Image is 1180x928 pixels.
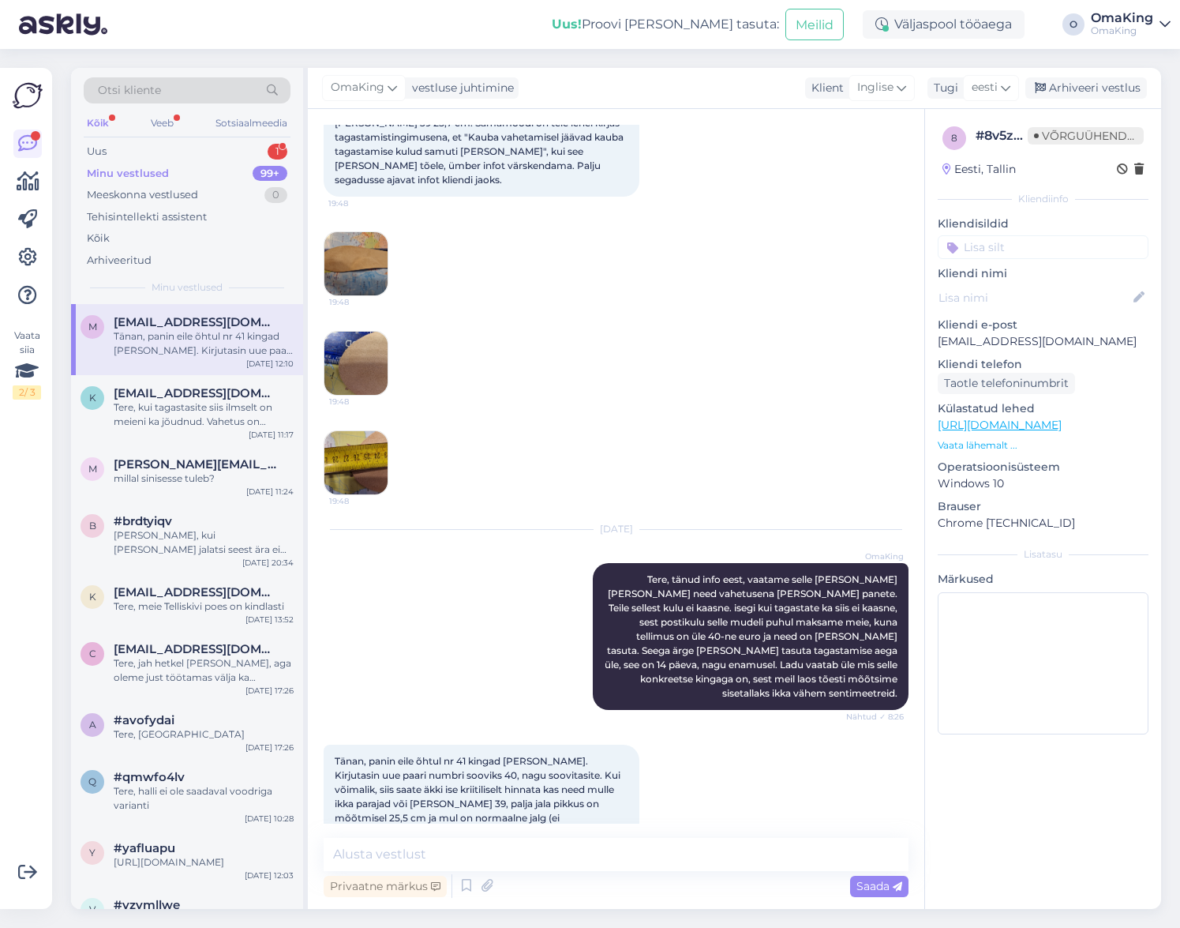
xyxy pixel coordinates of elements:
font: Tere, meie Telliskivi poes on kindlasti [114,600,284,612]
font: Meilid [796,17,833,32]
a: [URL][DOMAIN_NAME] [938,418,1062,432]
span: kirsti.tihho@gmail.com [114,585,278,599]
font: Minu vestlused [152,281,223,293]
font: [DATE] 12:10 [246,359,294,369]
font: Kliendi e-post [938,317,1017,332]
font: OmaKing [1091,10,1153,25]
font: c [89,648,96,659]
font: [URL][DOMAIN_NAME] [114,856,224,868]
font: eesti [972,80,998,94]
font: [DATE] 17:26 [245,742,294,753]
font: #avofydai [114,712,174,727]
span: #yafluapu [114,841,175,855]
img: Manus [324,232,388,295]
span: christineljas@gmail.com [114,642,278,656]
font: [EMAIL_ADDRESS][DOMAIN_NAME] [114,641,331,656]
font: [EMAIL_ADDRESS][DOMAIN_NAME] [114,584,331,599]
font: #yafluapu [114,840,175,855]
font: Kõik [87,117,109,129]
font: Kõik [87,231,110,244]
font: Uus [87,145,107,157]
font: Kliendisildid [938,216,1009,231]
font: Tere, tänud info eest, vaatame selle [PERSON_NAME] [PERSON_NAME] need vahetusena [PERSON_NAME] pa... [605,573,900,699]
font: k [89,392,96,404]
font: Tere, jah hetkel [PERSON_NAME], aga oleme just töötamas välja ka suuremaid suuruseid [114,657,291,697]
font: Tere, kui tagastasite siis ilmselt on meieni ka jõudnud. Vahetus on [PERSON_NAME] juba [PERSON_NA... [114,401,272,456]
font: [EMAIL_ADDRESS][DOMAIN_NAME] [114,385,331,400]
font: Sotsiaalmeedia [215,117,287,129]
font: O [1069,18,1077,30]
button: Meilid [785,9,844,39]
font: #brdtyiqv [114,513,172,528]
font: b [89,520,96,532]
font: Nähtud ✓ 8:26 [846,712,904,722]
a: OmaKingOmaKing [1091,12,1171,37]
font: 99+ [260,167,279,179]
font: Otsi kliente [98,83,161,97]
font: y [89,847,96,858]
font: 0 [272,188,279,201]
font: Meeskonna vestlused [87,188,198,201]
font: Uus! [552,17,582,32]
font: [DATE] 11:24 [246,487,294,497]
input: Lisa silt [938,235,1148,259]
font: q [88,776,96,787]
font: Taotle telefoninumbrit [944,376,1069,390]
font: Tugi [934,81,958,95]
font: Kliendi nimi [938,266,1007,280]
font: Vaata siia [14,329,40,355]
font: # [976,128,984,143]
font: [DATE] 17:26 [245,686,294,696]
font: 2 [19,386,24,398]
font: Privaatne märkus [330,879,428,893]
font: [EMAIL_ADDRESS][DOMAIN_NAME] [938,334,1137,348]
font: Tere, [GEOGRAPHIC_DATA] [114,728,245,740]
font: Tere, halli ei ole saadaval voodriga varianti [114,785,272,811]
font: Eesti, Tallin [954,162,1016,176]
font: Kliendi telefon [938,357,1022,371]
font: Külastatud lehed [938,401,1035,415]
span: matt.sirle@gmail.com [114,315,278,329]
span: #avofydai [114,713,174,727]
font: [DATE] 11:17 [249,430,294,440]
font: k [89,591,96,603]
font: Kliendiinfo [1018,193,1069,205]
img: Manus [324,431,388,494]
font: Brauser [938,499,981,513]
font: 8v5ztmj1 [984,128,1041,143]
font: [DATE] [600,523,633,535]
font: [DATE] 12:03 [245,870,294,881]
span: #qmwfo4lv [114,770,185,784]
font: Arhiveeri vestlus [1049,81,1141,95]
input: Lisa nimi [938,289,1130,306]
span: monika@tekstiilruumis.ee [114,457,278,472]
font: [DATE] 10:28 [245,813,294,824]
font: Inglise [857,80,893,94]
font: [DATE] 13:52 [245,614,294,625]
font: Märkused [938,572,994,586]
font: m [88,321,97,333]
font: Tehisintellekti assistent [87,210,207,223]
font: Klient [811,81,844,95]
img: Askly logo [13,81,43,111]
font: Väljaspool tööaega [894,17,1012,32]
font: [DATE] 20:34 [242,558,294,568]
font: Tänan, panin eile õhtul nr 41 kingad [PERSON_NAME]. Kirjutasin uue paari numbri sooviks 40, nagu ... [335,755,623,866]
span: #brdtyiqv [114,514,172,528]
font: millal sinisesse tuleb? [114,472,215,484]
font: OmaKing [331,80,384,94]
img: Manus [324,332,388,395]
font: m [88,463,97,475]
font: 19:48 [329,496,349,506]
font: vestluse juhtimine [412,81,514,95]
font: Võrguühenduseta [1042,129,1164,143]
font: 19:48 [329,297,349,307]
font: 8 [951,132,957,144]
font: Vaata lähemalt ... [938,439,1017,451]
font: [PERSON_NAME], kui [PERSON_NAME] jalatsi seest ära ei saa, siis joonistada näiteks [PERSON_NAME] ... [114,529,287,641]
span: kirimagimimari@gmail.com [114,386,278,400]
font: 19:48 [328,198,348,209]
font: Operatsioonisüsteem [938,460,1060,474]
font: OmaKing [1091,24,1137,36]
